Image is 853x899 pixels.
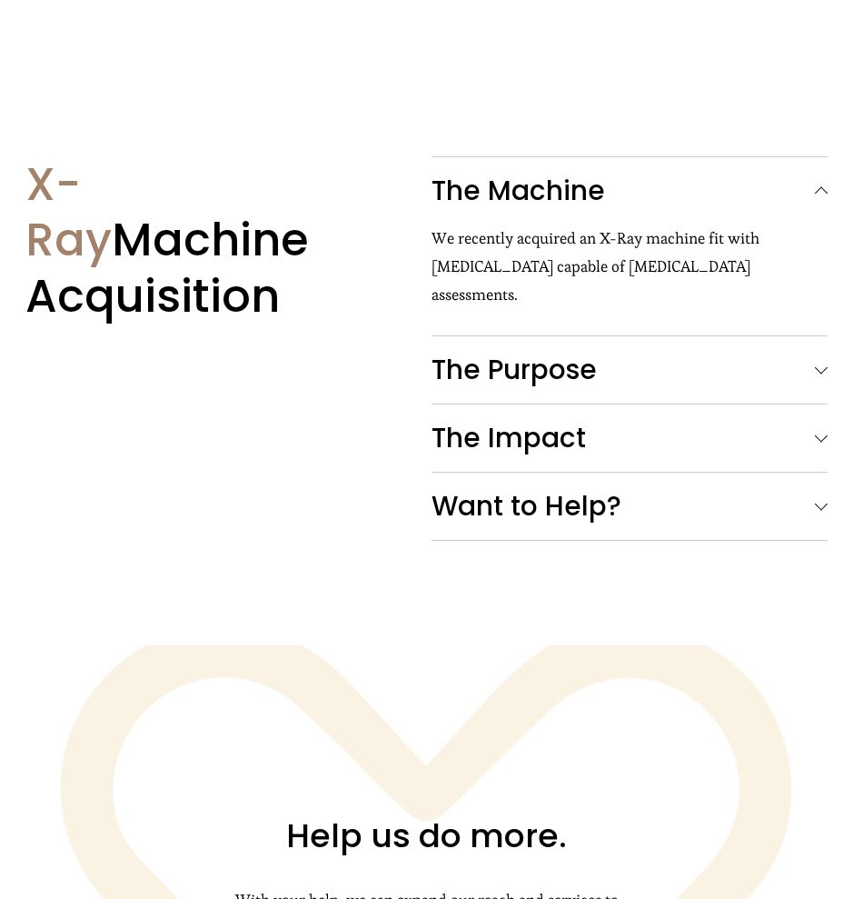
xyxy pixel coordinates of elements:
[25,153,112,271] span: X-Ray
[431,350,815,390] span: The Purpose
[431,225,828,308] p: We recently acquired an X-Ray machine fit with [MEDICAL_DATA] capable of [MEDICAL_DATA] assessments.
[431,486,815,526] span: Want to Help?
[431,225,828,335] div: The Machine
[431,336,828,404] button: The Purpose
[431,473,828,540] button: Want to Help?
[431,405,828,472] button: The Impact
[25,156,353,324] h1: Machine Acquisition
[431,418,815,458] span: The Impact
[431,157,828,225] button: The Machine
[226,814,627,857] h2: Help us do more.
[431,171,815,211] span: The Machine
